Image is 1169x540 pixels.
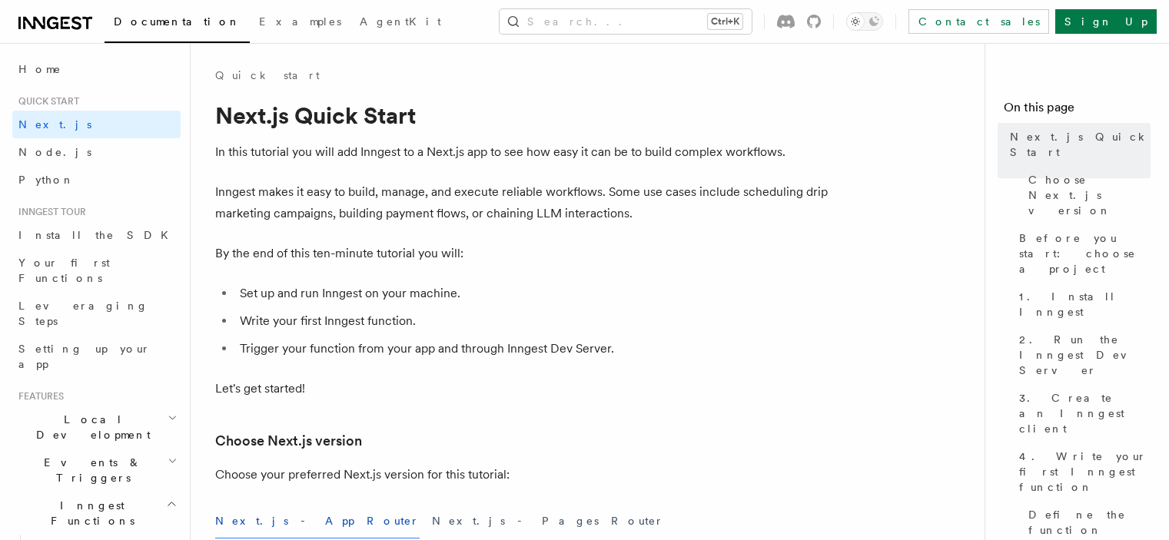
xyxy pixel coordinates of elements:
[18,118,91,131] span: Next.js
[235,283,830,304] li: Set up and run Inngest on your machine.
[12,498,166,528] span: Inngest Functions
[1019,289,1151,320] span: 1. Install Inngest
[105,5,250,43] a: Documentation
[250,5,350,41] a: Examples
[12,138,181,166] a: Node.js
[215,464,830,485] p: Choose your preferred Next.js version for this tutorial:
[18,174,75,186] span: Python
[1013,442,1151,501] a: 4. Write your first Inngest function
[12,206,86,218] span: Inngest tour
[1019,230,1151,277] span: Before you start: choose a project
[18,229,178,241] span: Install the SDK
[360,15,441,28] span: AgentKit
[846,12,883,31] button: Toggle dark mode
[350,5,450,41] a: AgentKit
[12,166,181,194] a: Python
[12,390,64,403] span: Features
[708,14,742,29] kbd: Ctrl+K
[215,504,420,538] button: Next.js - App Router
[12,412,168,442] span: Local Development
[235,310,830,332] li: Write your first Inngest function.
[1019,449,1151,495] span: 4. Write your first Inngest function
[1010,129,1151,160] span: Next.js Quick Start
[215,141,830,163] p: In this tutorial you will add Inngest to a Next.js app to see how easy it can be to build complex...
[18,257,110,284] span: Your first Functions
[1019,332,1151,378] span: 2. Run the Inngest Dev Server
[12,221,181,249] a: Install the SDK
[18,343,151,370] span: Setting up your app
[12,335,181,378] a: Setting up your app
[12,292,181,335] a: Leveraging Steps
[12,249,181,292] a: Your first Functions
[12,55,181,83] a: Home
[114,15,241,28] span: Documentation
[1022,166,1151,224] a: Choose Next.js version
[18,300,148,327] span: Leveraging Steps
[12,455,168,485] span: Events & Triggers
[12,111,181,138] a: Next.js
[12,492,181,535] button: Inngest Functions
[1019,390,1151,436] span: 3. Create an Inngest client
[12,406,181,449] button: Local Development
[215,181,830,224] p: Inngest makes it easy to build, manage, and execute reliable workflows. Some use cases include sc...
[1013,384,1151,442] a: 3. Create an Inngest client
[215,243,830,264] p: By the end of this ten-minute tutorial you will:
[432,504,664,538] button: Next.js - Pages Router
[18,146,91,158] span: Node.js
[1013,224,1151,283] a: Before you start: choose a project
[1055,9,1157,34] a: Sign Up
[500,9,752,34] button: Search...Ctrl+K
[215,101,830,129] h1: Next.js Quick Start
[12,449,181,492] button: Events & Triggers
[215,430,362,452] a: Choose Next.js version
[18,61,61,77] span: Home
[215,378,830,399] p: Let's get started!
[1004,98,1151,123] h4: On this page
[908,9,1049,34] a: Contact sales
[12,95,79,108] span: Quick start
[1028,172,1151,218] span: Choose Next.js version
[1004,123,1151,166] a: Next.js Quick Start
[259,15,341,28] span: Examples
[1013,326,1151,384] a: 2. Run the Inngest Dev Server
[1028,507,1151,538] span: Define the function
[1013,283,1151,326] a: 1. Install Inngest
[215,68,320,83] a: Quick start
[235,338,830,359] li: Trigger your function from your app and through Inngest Dev Server.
